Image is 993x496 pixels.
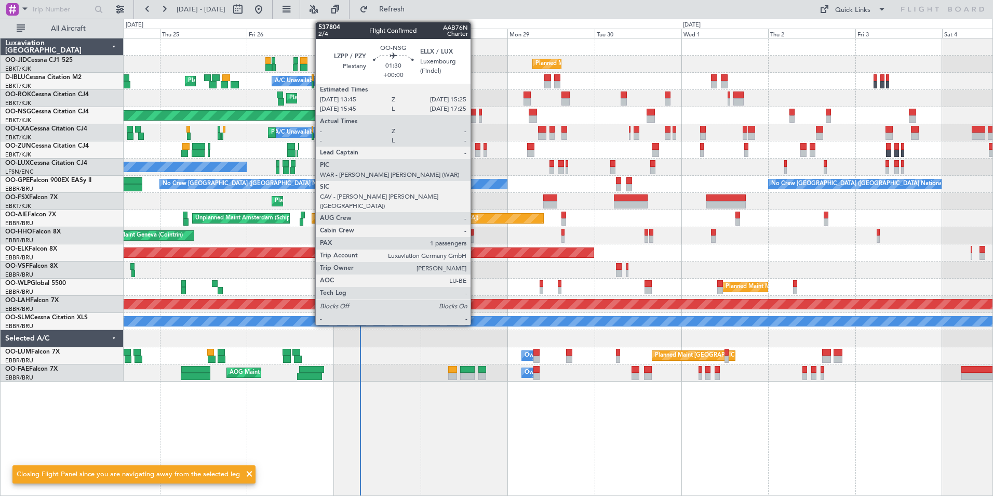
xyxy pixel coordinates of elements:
div: Mon 29 [507,29,594,38]
span: OO-VSF [5,263,29,269]
span: OO-NSG [5,109,31,115]
div: No Crew [GEOGRAPHIC_DATA] ([GEOGRAPHIC_DATA] National) [771,176,945,192]
div: Owner Melsbroek Air Base [525,365,595,381]
span: OO-WLP [5,280,31,286]
span: All Aircraft [27,25,110,32]
button: All Aircraft [11,20,113,37]
div: A/C Unavailable [GEOGRAPHIC_DATA]-[GEOGRAPHIC_DATA] [361,73,527,89]
a: OO-ZUNCessna Citation CJ4 [5,143,89,149]
span: [DATE] - [DATE] [177,5,225,14]
a: OO-FAEFalcon 7X [5,366,58,372]
a: EBKT/KJK [5,99,31,107]
a: EBKT/KJK [5,134,31,141]
a: OO-NSGCessna Citation CJ4 [5,109,89,115]
div: Sat 27 [334,29,421,38]
a: OO-VSFFalcon 8X [5,263,58,269]
div: Planned Maint Kortrijk-[GEOGRAPHIC_DATA] [275,193,396,209]
div: A/C Unavailable [GEOGRAPHIC_DATA] ([GEOGRAPHIC_DATA] National) [275,73,468,89]
span: OO-LUM [5,349,31,355]
div: Planned Maint Kortrijk-[GEOGRAPHIC_DATA] [289,90,410,106]
span: Refresh [370,6,414,13]
div: Planned Maint Geneva (Cointrin) [97,228,183,243]
div: Planned Maint Kortrijk-[GEOGRAPHIC_DATA] [271,125,392,140]
div: Thu 25 [160,29,247,38]
span: OO-FAE [5,366,29,372]
div: No Crew [GEOGRAPHIC_DATA] ([GEOGRAPHIC_DATA] National) [163,176,337,192]
button: Refresh [355,1,417,18]
a: EBKT/KJK [5,202,31,210]
a: OO-FSXFalcon 7X [5,194,58,201]
div: Planned Maint [GEOGRAPHIC_DATA] ([GEOGRAPHIC_DATA] National) [655,348,843,363]
div: Closing Flight Panel since you are navigating away from the selected leg [17,469,240,480]
input: Trip Number [32,2,91,17]
span: OO-JID [5,57,27,63]
a: EBKT/KJK [5,65,31,73]
a: LFSN/ENC [5,168,34,176]
a: EBBR/BRU [5,185,33,193]
a: EBBR/BRU [5,271,33,279]
div: Tue 30 [595,29,681,38]
div: Planned Maint Nice ([GEOGRAPHIC_DATA]) [188,73,304,89]
a: EBBR/BRU [5,288,33,296]
div: AOG Maint [US_STATE] ([GEOGRAPHIC_DATA]) [230,365,355,381]
a: OO-JIDCessna CJ1 525 [5,57,73,63]
div: Wed 1 [681,29,768,38]
a: OO-WLPGlobal 5500 [5,280,66,286]
div: Fri 26 [247,29,333,38]
a: EBBR/BRU [5,305,33,313]
a: OO-GPEFalcon 900EX EASy II [5,177,91,184]
div: Sun 28 [421,29,507,38]
a: EBKT/KJK [5,151,31,159]
a: EBKT/KJK [5,116,31,124]
a: OO-LUMFalcon 7X [5,349,60,355]
div: Planned Maint [GEOGRAPHIC_DATA] ([GEOGRAPHIC_DATA]) [315,211,478,226]
a: OO-LAHFalcon 7X [5,297,59,304]
a: OO-SLMCessna Citation XLS [5,315,88,321]
div: [DATE] [683,21,701,30]
span: OO-FSX [5,194,29,201]
a: EBBR/BRU [5,254,33,262]
span: OO-GPE [5,177,30,184]
div: Planned Maint Kortrijk-[GEOGRAPHIC_DATA] [535,56,656,72]
div: Unplanned Maint Amsterdam (Schiphol) [195,211,300,226]
div: Thu 2 [768,29,855,38]
span: OO-ROK [5,92,31,98]
span: OO-LAH [5,297,30,304]
div: Planned Maint Milan (Linate) [726,279,800,295]
span: OO-SLM [5,315,30,321]
span: OO-AIE [5,212,28,218]
a: OO-ELKFalcon 8X [5,246,57,252]
div: Owner Melsbroek Air Base [525,348,595,363]
a: OO-LXACessna Citation CJ4 [5,126,87,132]
div: Fri 3 [855,29,942,38]
a: EBBR/BRU [5,322,33,330]
a: EBBR/BRU [5,237,33,244]
a: EBKT/KJK [5,82,31,90]
span: OO-LUX [5,160,30,166]
a: D-IBLUCessna Citation M2 [5,74,82,81]
a: OO-HHOFalcon 8X [5,229,61,235]
span: OO-LXA [5,126,30,132]
div: A/C Unavailable [361,125,405,140]
span: OO-ZUN [5,143,31,149]
div: Quick Links [835,5,870,16]
span: OO-ELK [5,246,29,252]
a: OO-AIEFalcon 7X [5,212,56,218]
div: [DATE] [126,21,143,30]
a: OO-ROKCessna Citation CJ4 [5,92,89,98]
a: OO-LUXCessna Citation CJ4 [5,160,87,166]
span: D-IBLU [5,74,25,81]
span: OO-HHO [5,229,32,235]
button: Quick Links [814,1,891,18]
a: EBBR/BRU [5,219,33,227]
a: EBBR/BRU [5,374,33,382]
a: EBBR/BRU [5,357,33,364]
